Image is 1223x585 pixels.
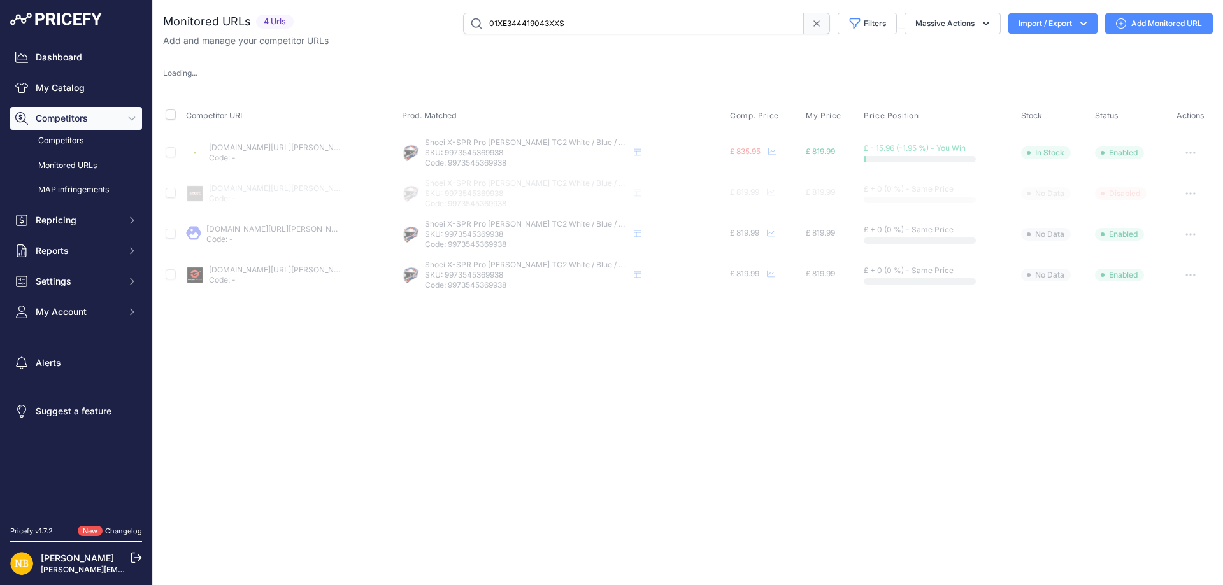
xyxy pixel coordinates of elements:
p: Code: 9973545369938 [425,239,629,250]
p: SKU: 9973545369938 [425,188,629,199]
p: Code: - [206,234,339,244]
span: £ + 0 (0 %) - Same Price [864,265,954,275]
img: Pricefy Logo [10,13,102,25]
span: New [78,526,103,537]
div: Pricefy v1.7.2 [10,526,53,537]
h2: Monitored URLs [163,13,251,31]
span: £ 819.99 [806,187,835,197]
p: Code: 9973545369938 [425,280,629,290]
span: £ - 15.96 (-1.95 %) - You Win [864,143,966,153]
a: Suggest a feature [10,400,142,423]
a: Dashboard [10,46,142,69]
button: Massive Actions [905,13,1001,34]
a: Add Monitored URL [1105,13,1213,34]
span: £ 819.99 [806,146,835,156]
a: [DOMAIN_NAME][URL][PERSON_NAME] [209,143,353,152]
a: [PERSON_NAME] [41,553,114,563]
nav: Sidebar [10,46,142,511]
span: Reports [36,244,119,257]
span: Enabled [1095,269,1144,281]
span: My Price [806,111,841,121]
button: Competitors [10,107,142,130]
span: Comp. Price [730,111,779,121]
span: No Data [1021,269,1071,281]
p: Add and manage your competitor URLs [163,34,329,47]
button: Comp. Price [730,111,782,121]
span: £ + 0 (0 %) - Same Price [864,184,954,194]
span: Enabled [1095,146,1144,159]
button: Import / Export [1008,13,1098,34]
a: [DOMAIN_NAME][URL][PERSON_NAME] [209,183,353,193]
span: ... [192,68,197,78]
span: My Account [36,306,119,318]
span: Settings [36,275,119,288]
button: My Price [806,111,844,121]
p: SKU: 9973545369938 [425,229,629,239]
span: Shoei X-SPR Pro [PERSON_NAME] TC2 White / Blue / Red [425,178,633,188]
p: Code: 9973545369938 [425,199,629,209]
a: My Catalog [10,76,142,99]
button: Settings [10,270,142,293]
a: [DOMAIN_NAME][URL][PERSON_NAME] [206,224,350,234]
span: Shoei X-SPR Pro [PERSON_NAME] TC2 White / Blue / Red [425,219,633,229]
span: Repricing [36,214,119,227]
a: MAP infringements [10,179,142,201]
span: Enabled [1095,228,1144,241]
p: Code: - [209,194,341,204]
span: £ 819.99 [806,269,835,278]
input: Search [463,13,804,34]
a: Changelog [105,526,142,535]
span: Shoei X-SPR Pro [PERSON_NAME] TC2 White / Blue / Red [425,137,633,147]
p: Code: - [209,275,341,285]
span: Competitor URL [186,111,245,120]
span: £ 835.95 [730,146,761,156]
p: SKU: 9973545369938 [425,148,629,158]
a: [PERSON_NAME][EMAIL_ADDRESS][DOMAIN_NAME] [41,565,237,574]
a: Alerts [10,351,142,374]
span: Shoei X-SPR Pro [PERSON_NAME] TC2 White / Blue / Red [425,260,633,269]
button: Reports [10,239,142,262]
button: Filters [838,13,897,34]
span: Price Position [864,111,919,121]
span: Stock [1021,111,1042,120]
span: £ 819.99 [730,269,759,278]
a: Competitors [10,130,142,152]
span: £ 819.99 [730,228,759,237]
p: Code: - [209,153,341,163]
a: Monitored URLs [10,155,142,177]
button: Price Position [864,111,921,121]
span: Prod. Matched [402,111,457,120]
a: [DOMAIN_NAME][URL][PERSON_NAME] [209,265,353,274]
span: No Data [1021,187,1071,200]
span: Disabled [1095,187,1147,200]
span: Competitors [36,112,119,125]
button: Repricing [10,209,142,232]
span: Actions [1177,111,1205,120]
span: £ 819.99 [730,187,759,197]
span: £ 819.99 [806,228,835,237]
span: £ + 0 (0 %) - Same Price [864,225,954,234]
span: 4 Urls [256,15,294,29]
span: In Stock [1021,146,1071,159]
span: No Data [1021,228,1071,241]
p: SKU: 9973545369938 [425,270,629,280]
span: Status [1095,111,1119,120]
button: My Account [10,300,142,323]
span: Loading [163,68,197,78]
p: Code: 9973545369938 [425,158,629,168]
